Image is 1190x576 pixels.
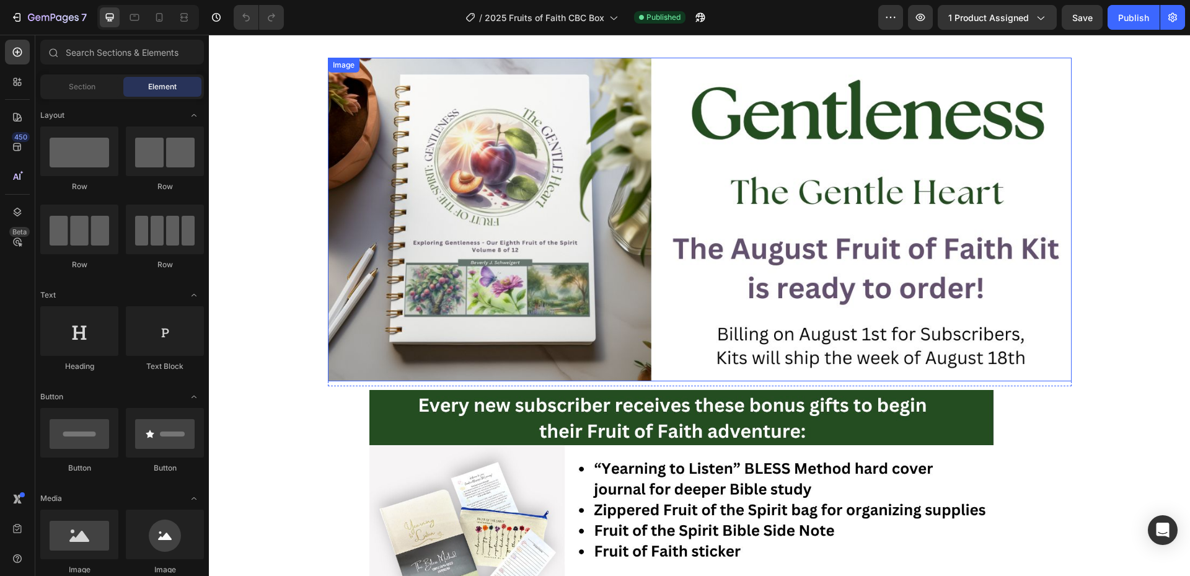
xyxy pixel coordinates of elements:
span: Toggle open [184,489,204,508]
span: Toggle open [184,285,204,305]
div: Text Block [126,361,204,372]
button: 7 [5,5,92,30]
span: Toggle open [184,105,204,125]
span: 1 product assigned [948,11,1029,24]
div: Button [40,463,118,474]
div: Row [126,259,204,270]
div: Beta [9,227,30,237]
div: Image [126,564,204,575]
div: Row [40,181,118,192]
p: 7 [81,10,87,25]
span: Button [40,391,63,402]
span: Save [1072,12,1093,23]
span: Element [148,81,177,92]
div: Row [126,181,204,192]
button: 1 product assigned [938,5,1057,30]
div: Image [40,564,118,575]
input: Search Sections & Elements [40,40,204,64]
div: Publish [1118,11,1149,24]
span: Layout [40,110,64,121]
span: Toggle open [184,387,204,407]
span: Media [40,493,62,504]
div: Open Intercom Messenger [1148,515,1178,545]
div: Button [126,463,204,474]
span: Section [69,81,95,92]
button: Save [1062,5,1103,30]
button: Publish [1108,5,1160,30]
div: Row [40,259,118,270]
span: Published [646,12,681,23]
div: Heading [40,361,118,372]
span: / [479,11,482,24]
span: Text [40,290,56,301]
iframe: Design area [209,35,1190,576]
span: 2025 Fruits of Faith CBC Box [485,11,604,24]
div: 450 [12,132,30,142]
div: Undo/Redo [234,5,284,30]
